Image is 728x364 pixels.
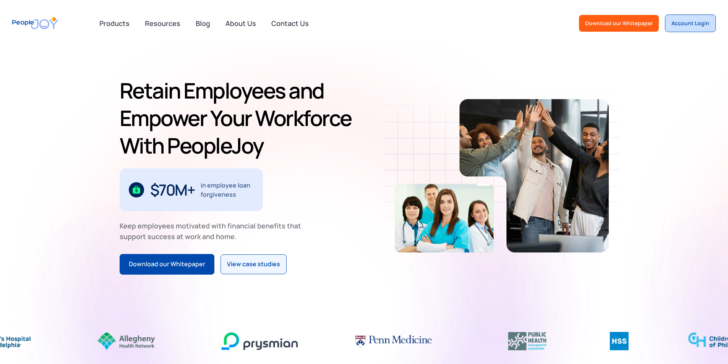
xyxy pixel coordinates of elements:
a: About Us [221,15,261,32]
a: Resources [140,15,185,32]
h1: Retain Employees and Empower Your Workforce With PeopleJoy [120,77,361,159]
img: Retain-Employees-PeopleJoy [395,184,494,252]
div: Products [95,16,134,31]
div: $70M+ [150,184,195,196]
img: Retain-Employees-PeopleJoy [459,99,609,252]
div: Account Login [671,19,709,27]
a: home [12,12,58,34]
div: Download our Whitepaper [129,259,205,269]
div: View case studies [227,259,280,269]
div: Download our Whitepaper [585,19,653,27]
div: Keep employees motivated with financial benefits that support success at work and home. [120,220,308,242]
a: Contact Us [267,15,313,32]
div: 1 / 3 [120,168,263,211]
div: in employee loan forgiveness [201,181,254,199]
a: View case studies [221,254,287,274]
a: Account Login [665,15,716,32]
a: Blog [191,15,215,32]
a: Download our Whitepaper [579,15,659,32]
a: Download our Whitepaper [120,254,214,275]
